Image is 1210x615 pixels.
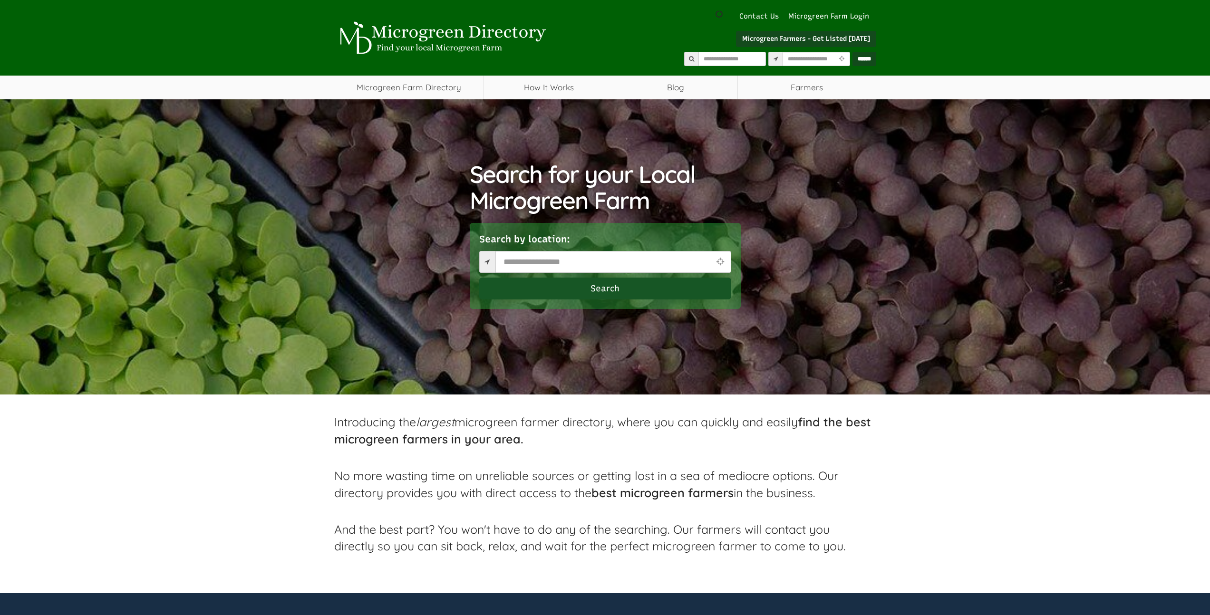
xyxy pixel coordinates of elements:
a: Microgreen Farm Directory [334,76,484,99]
a: Microgreen Farmers - Get Listed [DATE] [736,31,876,47]
span: Introducing the microgreen farmer directory, where you can quickly and easily [334,414,871,446]
a: Blog [614,76,737,99]
strong: find the best microgreen farmers in your area. [334,414,871,446]
span: Farmers [738,76,876,99]
i: Use Current Location [837,56,847,62]
h1: Search for your Local Microgreen Farm [470,161,741,213]
a: Contact Us [735,11,784,21]
button: Search [479,278,731,299]
em: largest [416,414,455,429]
a: How It Works [484,76,614,99]
img: Microgreen Directory [334,21,548,55]
strong: best microgreen farmers [591,485,734,500]
label: Search by location: [479,232,570,246]
a: Microgreen Farm Login [788,11,874,21]
span: No more wasting time on unreliable sources or getting lost in a sea of mediocre options. Our dire... [334,468,839,500]
span: And the best part? You won't have to do any of the searching. Our farmers will contact you direct... [334,522,846,554]
i: Use Current Location [714,257,726,266]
